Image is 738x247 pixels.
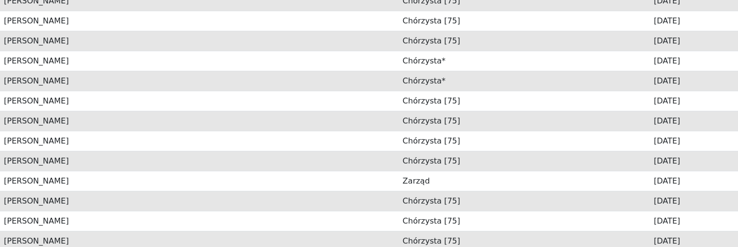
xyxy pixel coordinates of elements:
td: [DATE] [650,31,738,51]
td: [DATE] [650,191,738,211]
td: [DATE] [650,71,738,91]
td: [DATE] [650,111,738,131]
td: [DATE] [650,211,738,231]
td: Chórzysta* [399,71,650,91]
td: [DATE] [650,11,738,31]
td: Chórzysta [75] [399,111,650,131]
td: Chórzysta [75] [399,31,650,51]
td: [DATE] [650,131,738,151]
td: [DATE] [650,151,738,171]
td: Chórzysta [75] [399,151,650,171]
td: [DATE] [650,91,738,111]
td: Chórzysta* [399,51,650,71]
td: Chórzysta [75] [399,191,650,211]
td: Chórzysta [75] [399,11,650,31]
td: Chórzysta [75] [399,211,650,231]
td: Chórzysta [75] [399,91,650,111]
td: [DATE] [650,51,738,71]
td: [DATE] [650,171,738,191]
td: Zarząd [399,171,650,191]
td: Chórzysta [75] [399,131,650,151]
